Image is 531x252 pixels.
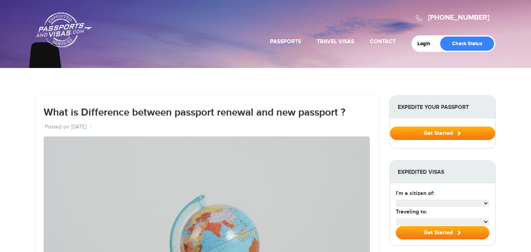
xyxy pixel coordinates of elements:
[44,107,370,119] h1: What is Difference between passport renewal and new passport ?
[428,13,489,22] a: [PHONE_NUMBER]
[417,40,436,47] a: Login
[36,12,92,48] a: Passports & [DOMAIN_NAME]
[396,208,427,216] label: Traveling to:
[370,38,396,45] a: Contact
[396,226,489,239] button: Get Started
[45,123,92,131] li: Posted on [DATE]
[390,130,495,136] a: Get Started
[396,189,434,197] label: I'm a citizen of:
[270,38,301,45] a: Passports
[390,161,495,183] strong: Expedited Visas
[390,96,495,118] strong: Expedite Your Passport
[317,38,354,45] a: Travel Visas
[390,127,495,140] button: Get Started
[440,37,494,51] a: Check Status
